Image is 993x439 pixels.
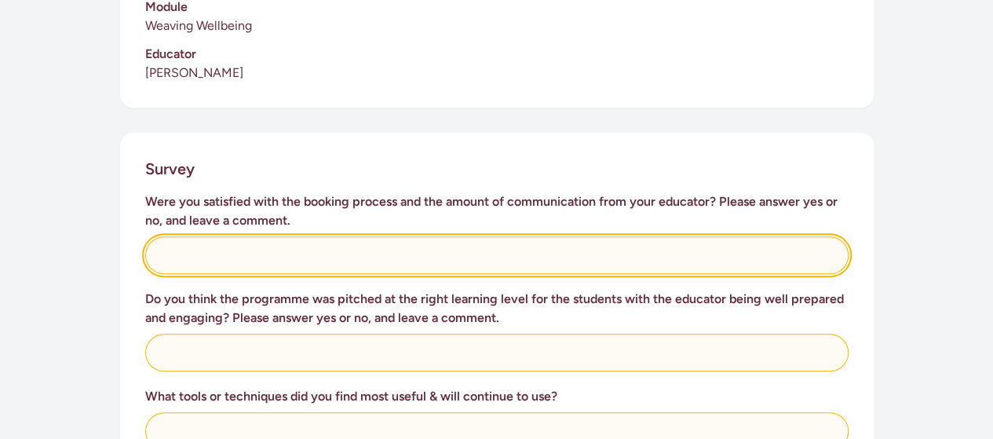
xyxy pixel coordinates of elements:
[145,290,849,327] h3: Do you think the programme was pitched at the right learning level for the students with the educ...
[145,158,195,180] h2: Survey
[145,45,849,64] h3: Educator
[145,16,849,35] p: Weaving Wellbeing
[145,387,849,406] h3: What tools or techniques did you find most useful & will continue to use?
[145,192,849,230] h3: Were you satisfied with the booking process and the amount of communication from your educator? P...
[145,64,849,82] p: [PERSON_NAME]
